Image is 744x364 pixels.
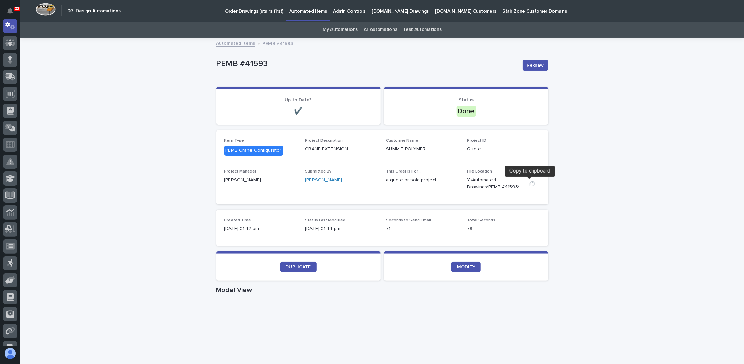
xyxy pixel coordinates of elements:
[467,146,540,153] p: Quote
[3,346,17,361] button: users-avatar
[224,169,257,174] span: Project Manager
[216,39,255,47] a: Automated Items
[305,146,378,153] p: CRANE EXTENSION
[67,8,121,14] h2: 03. Design Automations
[364,22,397,38] a: All Automations
[8,8,17,19] div: Notifications33
[280,262,317,272] a: DUPLICATE
[224,139,244,143] span: Item Type
[523,60,548,71] button: Redraw
[386,225,459,232] p: 71
[403,22,441,38] a: Test Automations
[224,177,297,184] p: [PERSON_NAME]
[15,6,19,11] p: 33
[386,146,459,153] p: SUMMIT POLYMER
[305,225,378,232] p: [DATE] 01:44 pm
[224,218,252,222] span: Created Time
[286,265,311,269] span: DUPLICATE
[323,22,358,38] a: My Automations
[285,98,312,102] span: Up to Date?
[459,98,474,102] span: Status
[263,39,294,47] p: PEMB #41593
[386,169,421,174] span: This Order is For...
[467,177,524,191] : Y:\Automated Drawings\PEMB #41593\
[467,225,540,232] p: 78
[386,218,431,222] span: Seconds to Send Email
[224,146,283,156] div: PEMB Crane Configurator
[305,177,342,184] a: [PERSON_NAME]
[527,62,544,69] span: Redraw
[451,262,481,272] a: MODIFY
[386,139,419,143] span: Customer Name
[467,139,487,143] span: Project ID
[457,106,476,117] div: Done
[386,177,459,184] p: a quote or sold project
[305,139,343,143] span: Project Description
[36,3,56,16] img: Workspace Logo
[3,4,17,18] button: Notifications
[305,218,346,222] span: Status Last Modified
[467,218,496,222] span: Total Seconds
[224,107,373,115] p: ✔️
[224,225,297,232] p: [DATE] 01:42 pm
[216,59,517,69] p: PEMB #41593
[457,265,475,269] span: MODIFY
[305,169,332,174] span: Submitted By
[467,169,492,174] span: File Location
[216,286,548,294] h1: Model View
